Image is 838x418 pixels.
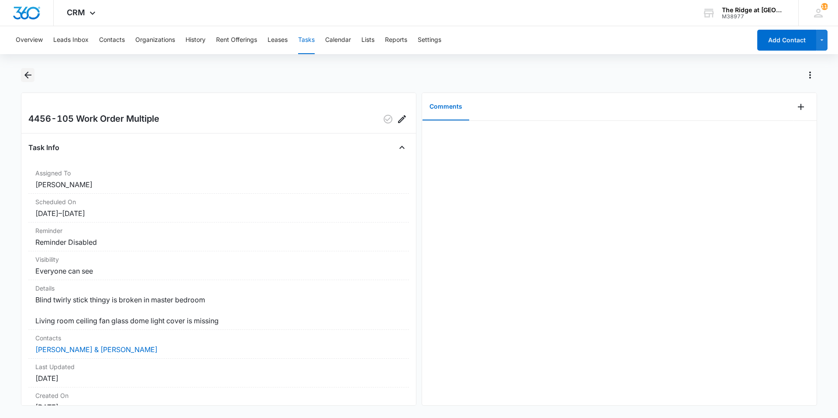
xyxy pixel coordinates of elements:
[35,208,402,219] dd: [DATE] – [DATE]
[185,26,206,54] button: History
[325,26,351,54] button: Calendar
[361,26,374,54] button: Lists
[35,179,402,190] dd: [PERSON_NAME]
[135,26,175,54] button: Organizations
[35,284,402,293] dt: Details
[794,100,808,114] button: Add Comment
[422,93,469,120] button: Comments
[35,345,158,354] a: [PERSON_NAME] & [PERSON_NAME]
[395,140,409,154] button: Close
[21,68,34,82] button: Back
[821,3,828,10] span: 118
[28,359,409,387] div: Last Updated[DATE]
[28,387,409,416] div: Created On[DATE]
[28,280,409,330] div: DetailsBlind twirly stick thingy is broken in master bedroom Living room ceiling fan glass dome l...
[99,26,125,54] button: Contacts
[35,362,402,371] dt: Last Updated
[16,26,43,54] button: Overview
[28,223,409,251] div: ReminderReminder Disabled
[268,26,288,54] button: Leases
[28,165,409,194] div: Assigned To[PERSON_NAME]
[35,295,402,326] dd: Blind twirly stick thingy is broken in master bedroom Living room ceiling fan glass dome light co...
[216,26,257,54] button: Rent Offerings
[35,226,402,235] dt: Reminder
[385,26,407,54] button: Reports
[35,255,402,264] dt: Visibility
[35,333,402,343] dt: Contacts
[28,251,409,280] div: VisibilityEveryone can see
[298,26,315,54] button: Tasks
[722,14,786,20] div: account id
[35,168,402,178] dt: Assigned To
[722,7,786,14] div: account name
[35,266,402,276] dd: Everyone can see
[395,112,409,126] button: Edit
[28,112,159,126] h2: 4456-105 Work Order Multiple
[67,8,85,17] span: CRM
[35,373,402,384] dd: [DATE]
[28,330,409,359] div: Contacts[PERSON_NAME] & [PERSON_NAME]
[821,3,828,10] div: notifications count
[803,68,817,82] button: Actions
[53,26,89,54] button: Leads Inbox
[28,142,59,153] h4: Task Info
[35,237,402,247] dd: Reminder Disabled
[35,402,402,412] dd: [DATE]
[418,26,441,54] button: Settings
[35,391,402,400] dt: Created On
[28,194,409,223] div: Scheduled On[DATE]–[DATE]
[757,30,816,51] button: Add Contact
[35,197,402,206] dt: Scheduled On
